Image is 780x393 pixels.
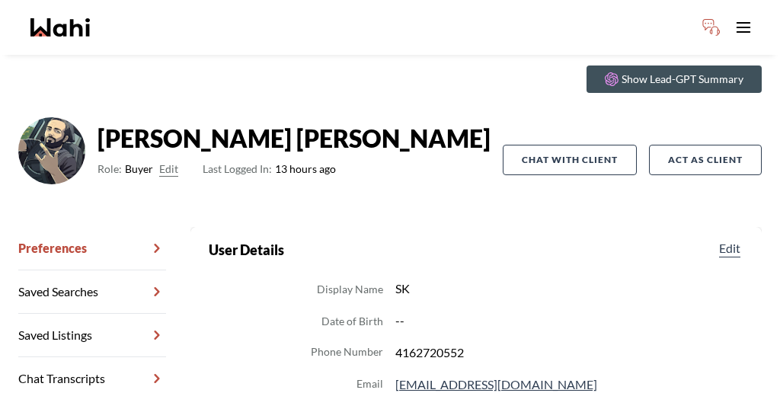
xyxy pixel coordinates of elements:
h2: User Details [209,239,284,260]
dd: 4162720552 [395,343,743,363]
a: Saved Listings [18,314,166,357]
dd: SK [395,279,743,299]
dt: Date of Birth [321,312,383,331]
a: Wahi homepage [30,18,90,37]
button: Show Lead-GPT Summary [587,65,762,93]
button: Edit [716,239,743,257]
strong: [PERSON_NAME] [PERSON_NAME] [97,123,491,154]
a: Saved Searches [18,270,166,314]
dt: Display Name [317,280,383,299]
button: Toggle open navigation menu [728,12,759,43]
dd: -- [395,311,743,331]
img: ACg8ocJUwZSJs2nZoXCUPYU9XcDt4nHSUpjGK8Awk9Wy0-NHuT6lMBsTWg=s96-c [18,117,85,184]
span: 13 hours ago [203,160,336,178]
span: Role: [97,160,122,178]
p: Show Lead-GPT Summary [622,72,743,87]
dt: Phone Number [311,343,383,363]
button: Act as Client [649,145,762,175]
span: Last Logged In: [203,162,272,175]
a: Preferences [18,227,166,270]
button: Chat with client [503,145,637,175]
span: Buyer [125,160,153,178]
button: Edit [159,160,178,178]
